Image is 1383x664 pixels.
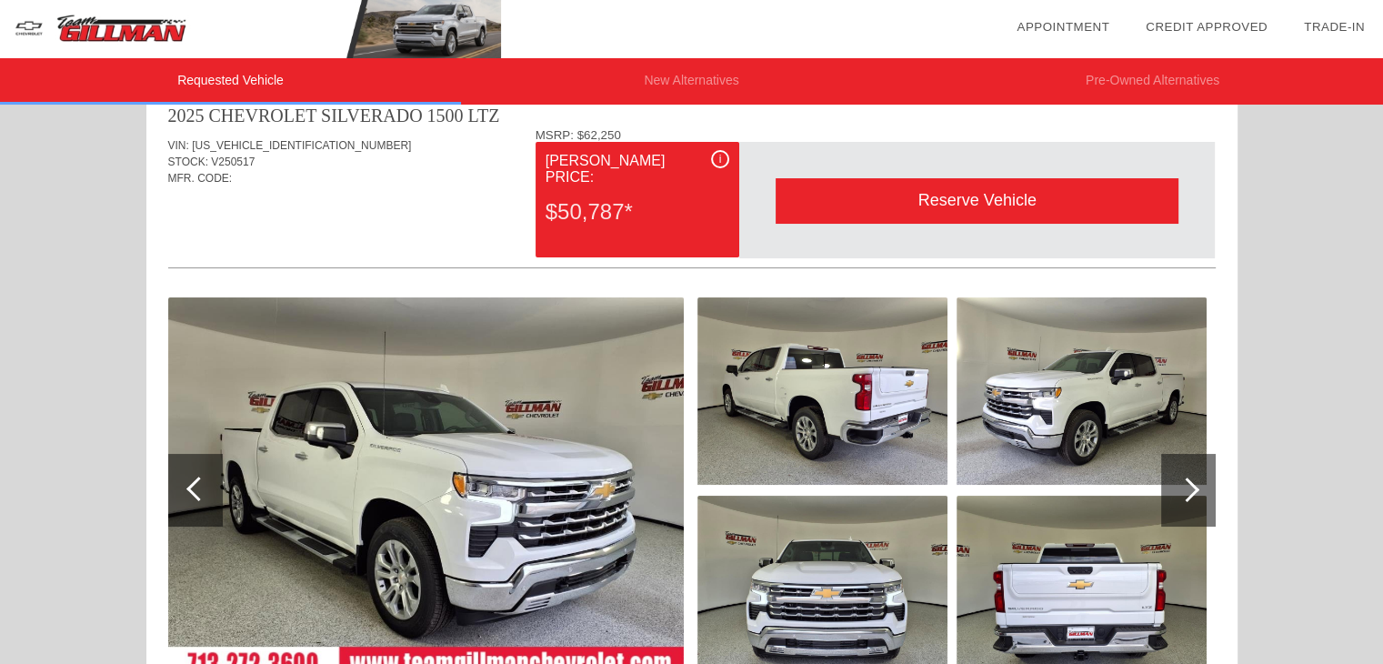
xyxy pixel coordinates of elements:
span: STOCK: [168,156,208,168]
a: Trade-In [1304,20,1365,34]
a: Appointment [1017,20,1109,34]
div: MSRP: $62,250 [536,128,1216,142]
span: MFR. CODE: [168,172,233,185]
img: ac83d2334a2d2b6bb1a952527977ff44.jpg [957,297,1207,485]
span: [US_VEHICLE_IDENTIFICATION_NUMBER] [192,139,411,152]
a: Credit Approved [1146,20,1268,34]
span: i [719,153,722,166]
div: $50,787* [546,188,729,236]
div: [PERSON_NAME] Price: [546,150,729,188]
img: 9ee337350d86c0f5649a575f55716949.jpg [697,297,947,485]
span: VIN: [168,139,189,152]
span: V250517 [211,156,255,168]
li: New Alternatives [461,58,922,105]
li: Pre-Owned Alternatives [922,58,1383,105]
div: Reserve Vehicle [776,178,1178,223]
div: Quoted on [DATE] 9:27:42 AM [168,214,1216,243]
